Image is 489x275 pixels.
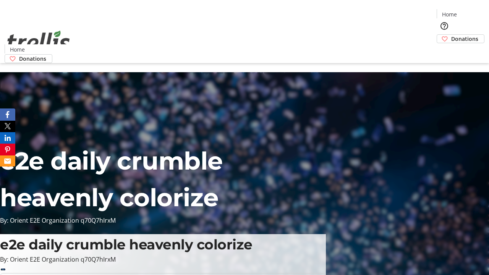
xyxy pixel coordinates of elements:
[10,45,25,53] span: Home
[5,45,29,53] a: Home
[442,10,457,18] span: Home
[5,22,73,60] img: Orient E2E Organization q70Q7hIrxM's Logo
[451,35,478,43] span: Donations
[437,10,461,18] a: Home
[437,34,484,43] a: Donations
[437,43,452,58] button: Cart
[437,18,452,34] button: Help
[5,54,52,63] a: Donations
[19,55,46,63] span: Donations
